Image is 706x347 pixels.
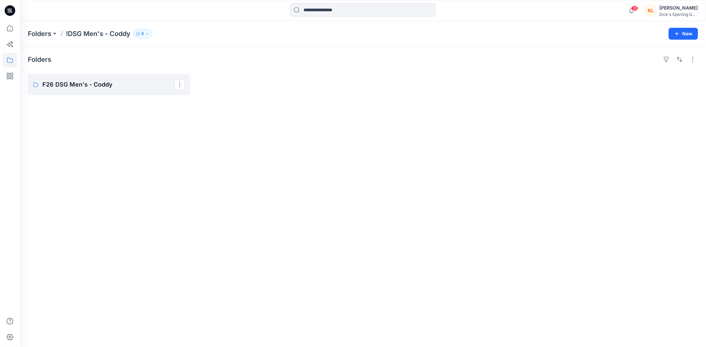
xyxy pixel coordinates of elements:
[659,12,698,17] div: Dick's Sporting G...
[645,5,657,17] div: KL
[631,6,638,11] span: 35
[133,29,152,38] button: 6
[28,56,51,63] h4: Folders
[28,29,51,38] a: Folders
[28,74,190,95] a: F26 DSG Men's - Coddy
[66,29,130,38] p: !DSG Men's - Coddy
[141,30,144,37] p: 6
[669,28,698,40] button: New
[659,4,698,12] div: [PERSON_NAME]
[42,80,174,89] p: F26 DSG Men's - Coddy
